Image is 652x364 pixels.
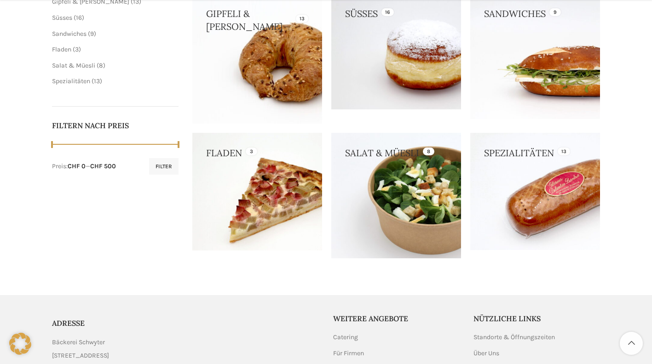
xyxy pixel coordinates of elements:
span: CHF 0 [68,162,86,170]
a: Über Uns [473,349,500,358]
button: Filter [149,158,179,175]
span: 9 [90,30,94,38]
span: 13 [94,77,100,85]
span: 3 [75,45,79,53]
a: Sandwiches [52,30,87,38]
span: [STREET_ADDRESS] [52,351,109,361]
a: Süsses [52,14,72,22]
a: Für Firmen [333,349,365,358]
span: 16 [76,14,82,22]
h5: Nützliche Links [473,313,600,324]
div: Preis: — [52,162,116,171]
h5: Weitere Angebote [333,313,460,324]
a: Catering [333,333,359,342]
span: CHF 500 [90,162,116,170]
span: ADRESSE [52,318,85,328]
a: Scroll to top button [620,332,643,355]
a: Spezialitäten [52,77,90,85]
h5: Filtern nach Preis [52,120,179,131]
span: Bäckerei Schwyter [52,337,105,347]
span: 8 [99,62,103,69]
a: Standorte & Öffnungszeiten [473,333,556,342]
a: Salat & Müesli [52,62,95,69]
a: Fladen [52,45,71,53]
